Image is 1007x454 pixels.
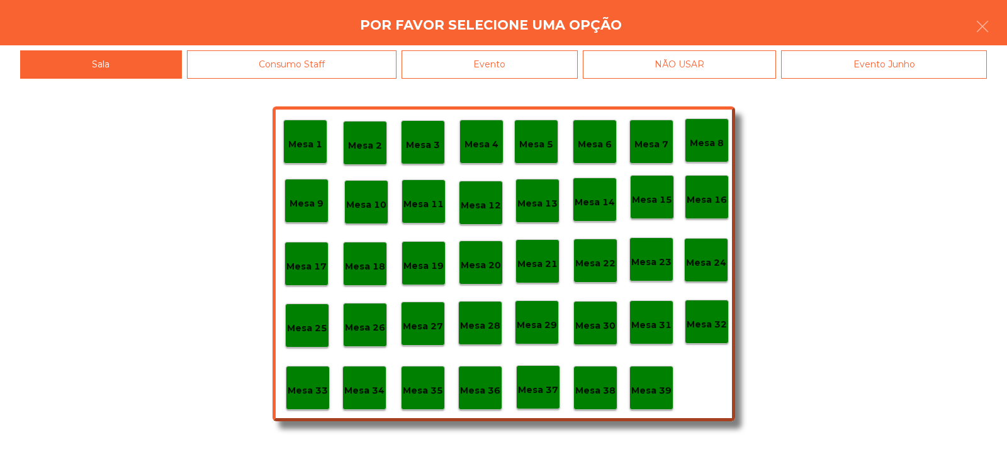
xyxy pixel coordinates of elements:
[287,321,327,336] p: Mesa 25
[518,383,558,397] p: Mesa 37
[687,317,727,332] p: Mesa 32
[687,193,727,207] p: Mesa 16
[781,50,987,79] div: Evento Junho
[360,16,622,35] h4: Por favor selecione uma opção
[348,139,382,153] p: Mesa 2
[286,259,327,274] p: Mesa 17
[517,318,557,332] p: Mesa 29
[634,137,668,152] p: Mesa 7
[690,136,724,150] p: Mesa 8
[403,197,444,212] p: Mesa 11
[517,196,558,211] p: Mesa 13
[403,319,443,334] p: Mesa 27
[632,193,672,207] p: Mesa 15
[578,137,612,152] p: Mesa 6
[461,258,501,273] p: Mesa 20
[288,383,328,398] p: Mesa 33
[631,255,672,270] p: Mesa 23
[345,321,385,335] p: Mesa 26
[519,137,553,152] p: Mesa 5
[346,198,386,212] p: Mesa 10
[187,50,397,79] div: Consumo Staff
[403,383,443,398] p: Mesa 35
[461,198,501,213] p: Mesa 12
[288,137,322,152] p: Mesa 1
[631,318,672,332] p: Mesa 31
[686,256,726,270] p: Mesa 24
[344,383,385,398] p: Mesa 34
[517,257,558,271] p: Mesa 21
[345,259,385,274] p: Mesa 18
[402,50,578,79] div: Evento
[575,383,616,398] p: Mesa 38
[406,138,440,152] p: Mesa 3
[290,196,323,211] p: Mesa 9
[464,137,498,152] p: Mesa 4
[631,383,672,398] p: Mesa 39
[575,256,616,271] p: Mesa 22
[20,50,182,79] div: Sala
[403,259,444,273] p: Mesa 19
[575,319,616,333] p: Mesa 30
[460,383,500,398] p: Mesa 36
[575,195,615,210] p: Mesa 14
[583,50,777,79] div: NÃO USAR
[460,319,500,333] p: Mesa 28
